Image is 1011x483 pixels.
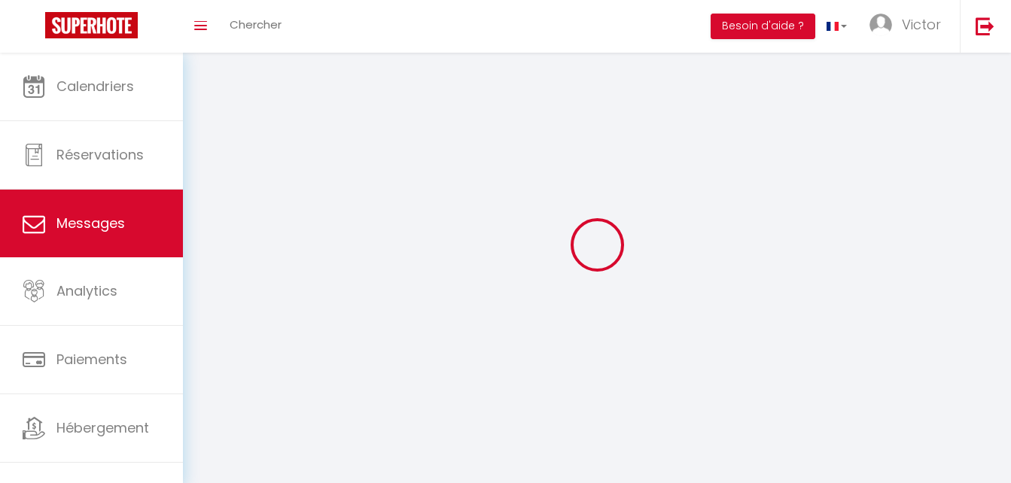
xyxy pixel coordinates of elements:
[56,281,117,300] span: Analytics
[56,145,144,164] span: Réservations
[711,14,815,39] button: Besoin d'aide ?
[56,77,134,96] span: Calendriers
[230,17,282,32] span: Chercher
[56,214,125,232] span: Messages
[902,15,941,34] span: Victor
[45,12,138,38] img: Super Booking
[56,350,127,369] span: Paiements
[869,14,892,36] img: ...
[56,418,149,437] span: Hébergement
[976,17,994,35] img: logout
